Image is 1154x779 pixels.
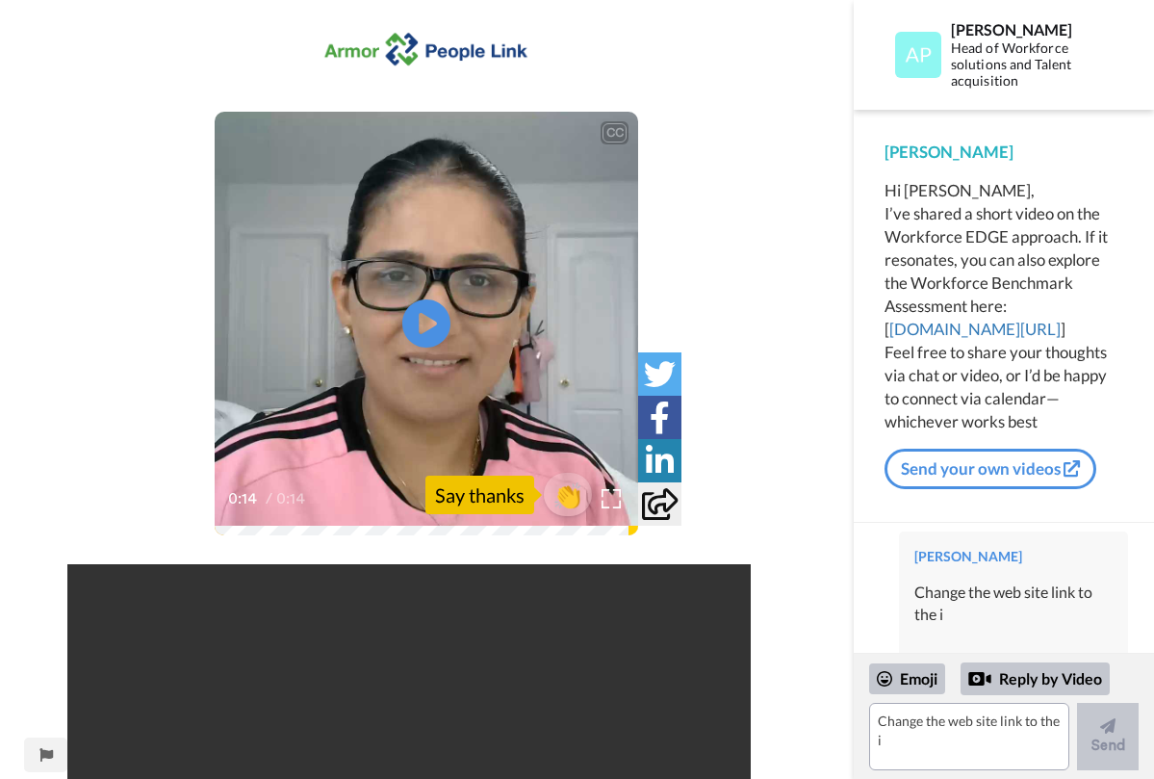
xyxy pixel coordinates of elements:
[885,179,1123,433] div: Hi [PERSON_NAME], I’ve shared a short video on the Workforce EDGE approach. If it resonates, you ...
[266,487,272,510] span: /
[895,32,941,78] img: Profile Image
[544,480,592,510] span: 👏
[602,489,621,508] img: Full screen
[1077,703,1139,770] button: Send
[869,663,945,694] div: Emoji
[321,24,532,73] img: 93d49557-b9cd-42ce-88be-51da776a4767
[914,582,1113,626] div: Change the web site link to the i
[968,667,991,690] div: Reply by Video
[885,449,1096,489] a: Send your own videos
[951,20,1102,39] div: [PERSON_NAME]
[889,319,1061,339] a: [DOMAIN_NAME][URL]
[961,662,1110,695] div: Reply by Video
[603,123,627,143] div: CC
[425,476,534,514] div: Say thanks
[951,40,1102,89] div: Head of Workforce solutions and Talent acquisition
[228,487,262,510] span: 0:14
[885,141,1123,164] div: [PERSON_NAME]
[914,547,1113,566] div: [PERSON_NAME]
[544,473,592,516] button: 👏
[276,487,310,510] span: 0:14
